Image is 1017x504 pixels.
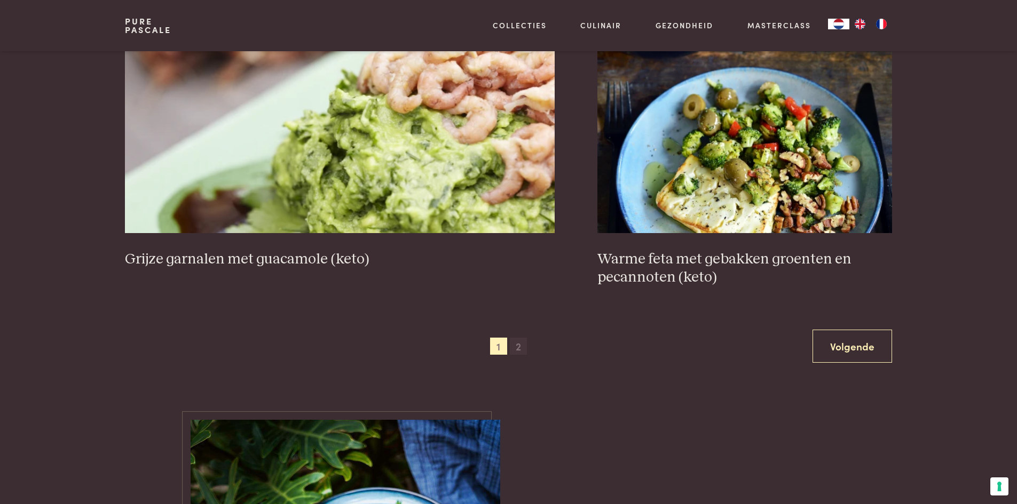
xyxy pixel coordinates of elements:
[813,330,892,363] a: Volgende
[828,19,849,29] div: Language
[125,17,171,34] a: PurePascale
[510,338,527,355] span: 2
[656,20,713,31] a: Gezondheid
[849,19,892,29] ul: Language list
[125,20,555,233] img: Grijze garnalen met guacamole (keto)
[828,19,849,29] a: NL
[493,20,547,31] a: Collecties
[125,250,555,269] h3: Grijze garnalen met guacamole (keto)
[580,20,621,31] a: Culinair
[597,20,892,287] a: Warme feta met gebakken groenten en pecannoten (keto) Warme feta met gebakken groenten en pecanno...
[871,19,892,29] a: FR
[828,19,892,29] aside: Language selected: Nederlands
[849,19,871,29] a: EN
[597,250,892,287] h3: Warme feta met gebakken groenten en pecannoten (keto)
[125,20,555,268] a: Grijze garnalen met guacamole (keto) Grijze garnalen met guacamole (keto)
[990,477,1008,495] button: Uw voorkeuren voor toestemming voor trackingtechnologieën
[597,20,892,233] img: Warme feta met gebakken groenten en pecannoten (keto)
[747,20,811,31] a: Masterclass
[490,338,507,355] span: 1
